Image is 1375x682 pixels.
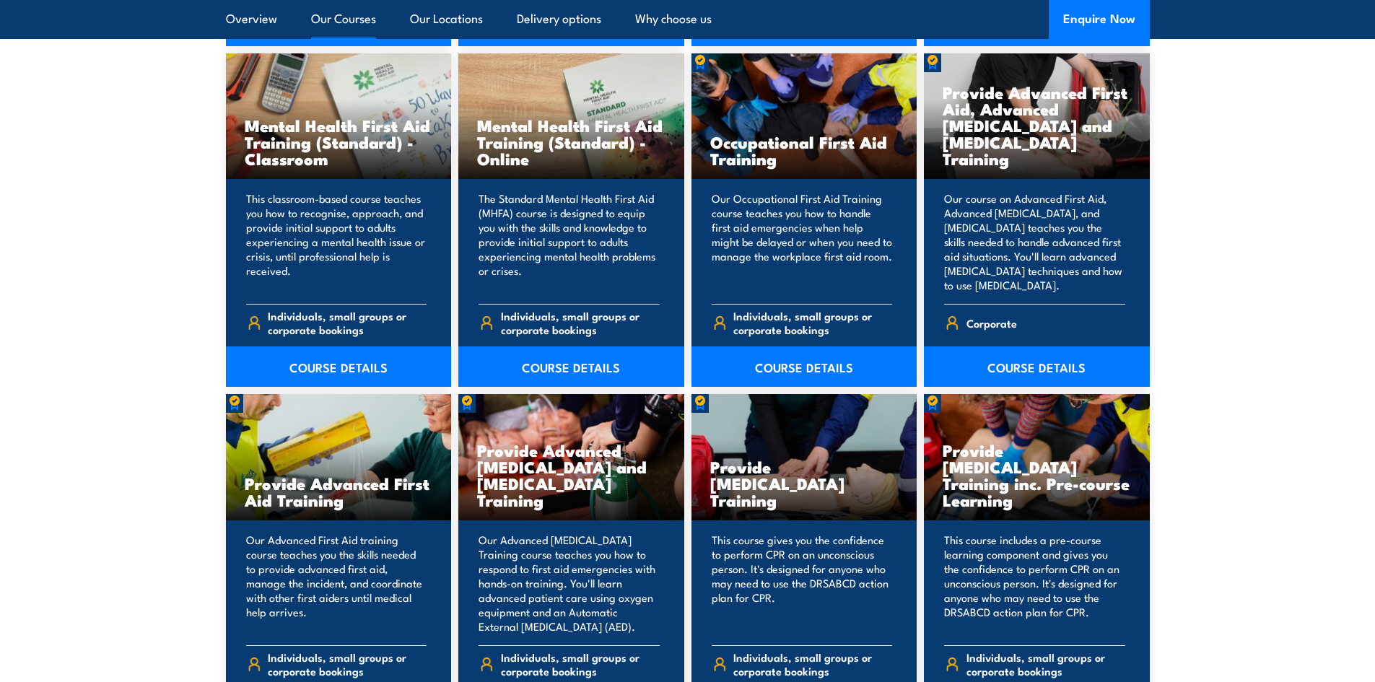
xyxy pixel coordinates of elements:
[733,650,892,678] span: Individuals, small groups or corporate bookings
[477,442,665,508] h3: Provide Advanced [MEDICAL_DATA] and [MEDICAL_DATA] Training
[944,533,1125,634] p: This course includes a pre-course learning component and gives you the confidence to perform CPR ...
[966,650,1125,678] span: Individuals, small groups or corporate bookings
[733,309,892,336] span: Individuals, small groups or corporate bookings
[710,458,899,508] h3: Provide [MEDICAL_DATA] Training
[246,191,427,292] p: This classroom-based course teaches you how to recognise, approach, and provide initial support t...
[246,533,427,634] p: Our Advanced First Aid training course teaches you the skills needed to provide advanced first ai...
[477,117,665,167] h3: Mental Health First Aid Training (Standard) - Online
[944,191,1125,292] p: Our course on Advanced First Aid, Advanced [MEDICAL_DATA], and [MEDICAL_DATA] teaches you the ski...
[691,346,917,387] a: COURSE DETAILS
[943,84,1131,167] h3: Provide Advanced First Aid, Advanced [MEDICAL_DATA] and [MEDICAL_DATA] Training
[966,312,1017,334] span: Corporate
[268,309,427,336] span: Individuals, small groups or corporate bookings
[712,191,893,292] p: Our Occupational First Aid Training course teaches you how to handle first aid emergencies when h...
[943,442,1131,508] h3: Provide [MEDICAL_DATA] Training inc. Pre-course Learning
[245,117,433,167] h3: Mental Health First Aid Training (Standard) - Classroom
[458,346,684,387] a: COURSE DETAILS
[501,309,660,336] span: Individuals, small groups or corporate bookings
[712,533,893,634] p: This course gives you the confidence to perform CPR on an unconscious person. It's designed for a...
[479,191,660,292] p: The Standard Mental Health First Aid (MHFA) course is designed to equip you with the skills and k...
[245,475,433,508] h3: Provide Advanced First Aid Training
[268,650,427,678] span: Individuals, small groups or corporate bookings
[924,346,1150,387] a: COURSE DETAILS
[501,650,660,678] span: Individuals, small groups or corporate bookings
[479,533,660,634] p: Our Advanced [MEDICAL_DATA] Training course teaches you how to respond to first aid emergencies w...
[710,134,899,167] h3: Occupational First Aid Training
[226,346,452,387] a: COURSE DETAILS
